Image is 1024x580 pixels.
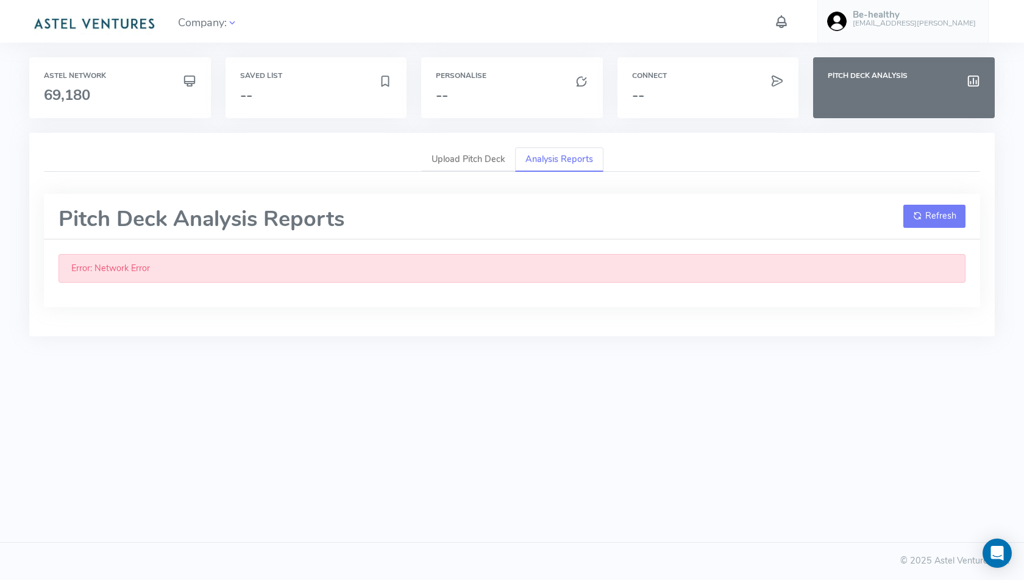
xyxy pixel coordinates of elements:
[436,87,588,103] h3: --
[59,254,965,283] div: Error: Network Error
[903,205,965,228] button: Refresh
[421,147,515,172] a: Upload Pitch Deck
[853,10,976,20] h5: Be-healthy
[853,19,976,27] h6: [EMAIL_ADDRESS][PERSON_NAME]
[15,554,1009,568] div: © 2025 Astel Ventures Ltd.
[240,72,393,80] h6: Saved List
[178,11,238,32] span: Company:
[515,147,603,172] a: Analysis Reports
[44,72,196,80] h6: Astel Network
[827,12,847,31] img: user-image
[632,72,784,80] h6: Connect
[240,85,252,105] span: --
[632,87,784,103] h3: --
[828,72,980,80] h6: Pitch Deck Analysis
[983,539,1012,568] div: Open Intercom Messenger
[436,72,588,80] h6: Personalise
[59,207,344,232] h1: Pitch Deck Analysis Reports
[44,85,90,105] span: 69,180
